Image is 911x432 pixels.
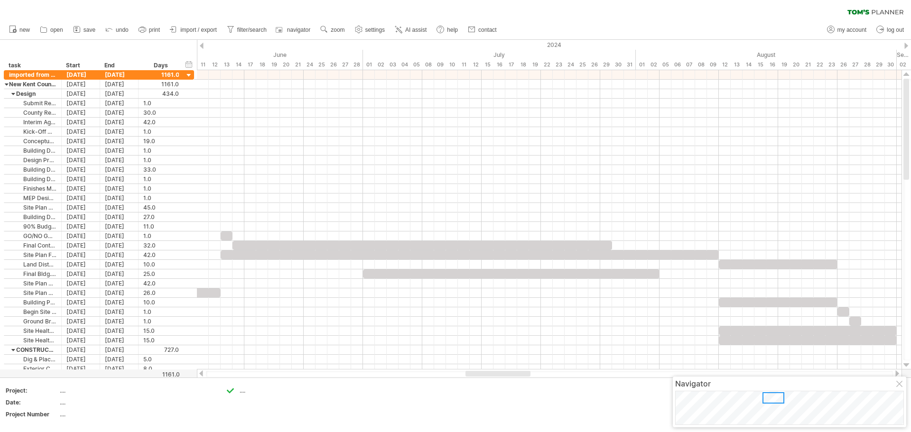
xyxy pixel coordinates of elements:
div: Monday, 1 July 2024 [363,60,375,70]
div: [DATE] [100,231,139,240]
div: 30.0 [143,108,179,117]
div: 1.0 [143,146,179,155]
div: [DATE] [100,137,139,146]
div: Site Plan Design 60% [9,279,56,288]
div: Monday, 8 July 2024 [422,60,434,70]
div: Wednesday, 31 July 2024 [624,60,636,70]
div: Friday, 30 August 2024 [885,60,897,70]
div: Tuesday, 9 July 2024 [434,60,446,70]
div: Thursday, 1 August 2024 [636,60,648,70]
div: Thursday, 4 July 2024 [399,60,410,70]
div: Kick-Off Meeting [9,127,56,136]
div: Friday, 12 July 2024 [470,60,482,70]
div: [DATE] [100,326,139,335]
div: 1.0 [143,127,179,136]
div: Tuesday, 25 June 2024 [316,60,327,70]
div: Project: [6,386,58,395]
div: 90% Budget update [9,222,56,231]
div: Thursday, 18 July 2024 [517,60,529,70]
div: Ground Breaking Ceremony [9,317,56,326]
div: 19.0 [143,137,179,146]
span: my account [837,27,866,33]
a: open [37,24,66,36]
div: New Kent County Animal Shelter [9,80,56,89]
div: [DATE] [62,70,100,79]
div: Interim Agreement [9,118,56,127]
div: [DATE] [100,288,139,297]
div: [DATE] [100,222,139,231]
div: GO/NO GO TO CONTRACT - Review Pricing / Submit for Building Permit [9,231,56,240]
span: help [447,27,458,33]
div: Tuesday, 16 July 2024 [493,60,505,70]
div: August 2024 [636,50,897,60]
div: Friday, 14 June 2024 [232,60,244,70]
div: [DATE] [62,127,100,136]
div: Navigator [675,379,904,388]
div: Wednesday, 7 August 2024 [683,60,695,70]
div: [DATE] [62,156,100,165]
div: Days [138,61,183,70]
div: Wednesday, 24 July 2024 [565,60,576,70]
div: Tuesday, 23 July 2024 [553,60,565,70]
div: [DATE] [62,307,100,316]
div: [DATE] [62,231,100,240]
span: settings [365,27,385,33]
div: Tuesday, 18 June 2024 [256,60,268,70]
div: .... [60,410,139,418]
div: Friday, 9 August 2024 [707,60,719,70]
div: Tuesday, 27 August 2024 [849,60,861,70]
div: [DATE] [62,193,100,202]
div: 26.0 [143,288,179,297]
div: 42.0 [143,279,179,288]
div: Dig & Place Footings [9,355,56,364]
a: navigator [274,24,313,36]
div: 27.0 [143,212,179,221]
div: .... [60,386,139,395]
span: filter/search [237,27,267,33]
div: 1.0 [143,307,179,316]
div: Site Plan Submission for County Review [9,203,56,212]
div: .... [60,398,139,406]
div: 1.0 [143,193,179,202]
div: Building Design 30% Review Meeting [9,146,56,155]
span: save [84,27,95,33]
div: [DATE] [62,80,100,89]
div: Tuesday, 13 August 2024 [731,60,743,70]
div: Thursday, 22 August 2024 [814,60,826,70]
div: Thursday, 15 August 2024 [754,60,766,70]
div: [DATE] [62,146,100,155]
div: [DATE] [100,156,139,165]
div: [DATE] [62,203,100,212]
div: Friday, 23 August 2024 [826,60,837,70]
div: [DATE] [62,260,100,269]
div: 10.0 [143,298,179,307]
span: navigator [287,27,310,33]
div: Wednesday, 19 June 2024 [268,60,280,70]
div: [DATE] [62,345,100,354]
a: print [136,24,163,36]
div: Final Contract Negotiation [9,241,56,250]
span: print [149,27,160,33]
div: [DATE] [62,222,100,231]
div: Wednesday, 3 July 2024 [387,60,399,70]
div: 33.0 [143,165,179,174]
div: [DATE] [62,165,100,174]
div: Monday, 15 July 2024 [482,60,493,70]
div: Wednesday, 12 June 2024 [209,60,221,70]
div: 1161.0 [139,371,180,378]
div: [DATE] [62,279,100,288]
div: [DATE] [62,250,100,259]
div: Building Permit [9,298,56,307]
div: [DATE] [100,203,139,212]
div: Building Design 90% [9,212,56,221]
div: Tuesday, 30 July 2024 [612,60,624,70]
div: Wednesday, 26 June 2024 [327,60,339,70]
div: End [104,61,133,70]
div: Tuesday, 20 August 2024 [790,60,802,70]
div: [DATE] [62,137,100,146]
div: Land Disturbance Permit [9,260,56,269]
div: MEP Design Meeting [9,193,56,202]
a: save [71,24,98,36]
div: Monday, 19 August 2024 [778,60,790,70]
div: Monday, 29 July 2024 [600,60,612,70]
